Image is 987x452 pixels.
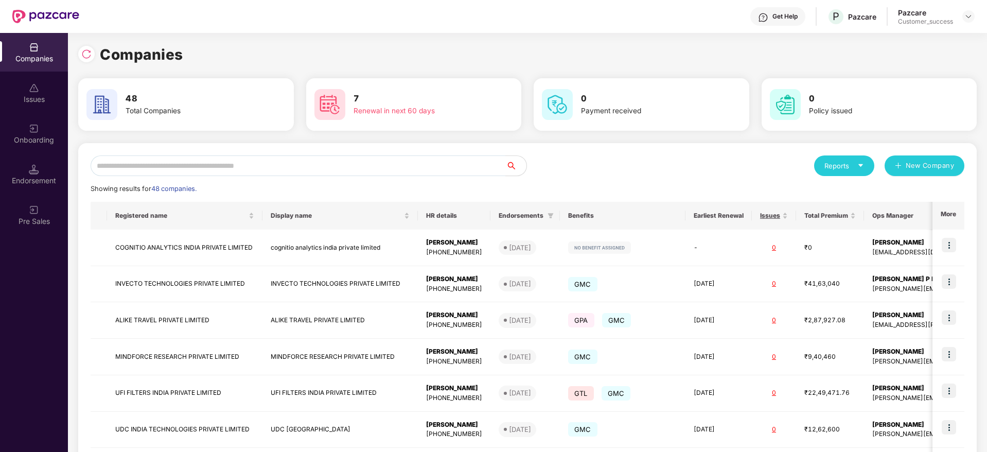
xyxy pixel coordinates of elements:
div: [PERSON_NAME] [426,384,482,393]
td: ALIKE TRAVEL PRIVATE LIMITED [262,302,418,339]
span: GMC [602,313,631,327]
img: svg+xml;base64,PHN2ZyB4bWxucz0iaHR0cDovL3d3dy53My5vcmcvMjAwMC9zdmciIHdpZHRoPSI2MCIgaGVpZ2h0PSI2MC... [542,89,573,120]
td: UFI FILTERS INDIA PRIVATE LIMITED [262,375,418,412]
span: GMC [602,386,631,401]
span: Display name [271,212,402,220]
div: [PHONE_NUMBER] [426,320,482,330]
div: Reports [824,161,864,171]
span: P [833,10,839,23]
td: MINDFORCE RESEARCH PRIVATE LIMITED [262,339,418,375]
th: HR details [418,202,490,230]
div: [PERSON_NAME] [426,347,482,357]
img: svg+xml;base64,PHN2ZyBpZD0iUmVsb2FkLTMyeDMyIiB4bWxucz0iaHR0cDovL3d3dy53My5vcmcvMjAwMC9zdmciIHdpZH... [81,49,92,59]
div: [DATE] [509,279,531,289]
div: ₹22,49,471.76 [804,388,856,398]
span: GPA [568,313,594,327]
th: Total Premium [796,202,864,230]
td: [DATE] [685,339,752,375]
span: filter [548,213,554,219]
span: New Company [906,161,955,171]
th: Earliest Renewal [685,202,752,230]
td: cognitio analytics india private limited [262,230,418,266]
div: [PERSON_NAME] [426,310,482,320]
div: ₹0 [804,243,856,253]
td: INVECTO TECHNOLOGIES PRIVATE LIMITED [262,266,418,303]
img: New Pazcare Logo [12,10,79,23]
td: COGNITIO ANALYTICS INDIA PRIVATE LIMITED [107,230,262,266]
span: Registered name [115,212,246,220]
div: [PERSON_NAME] [426,238,482,248]
img: svg+xml;base64,PHN2ZyB4bWxucz0iaHR0cDovL3d3dy53My5vcmcvMjAwMC9zdmciIHdpZHRoPSI2MCIgaGVpZ2h0PSI2MC... [314,89,345,120]
div: Pazcare [898,8,953,18]
td: [DATE] [685,266,752,303]
div: ₹41,63,040 [804,279,856,289]
div: [PHONE_NUMBER] [426,248,482,257]
h3: 48 [126,92,255,106]
div: ₹2,87,927.08 [804,316,856,325]
span: GMC [568,350,597,364]
th: More [932,202,964,230]
span: GMC [568,422,597,437]
img: svg+xml;base64,PHN2ZyB4bWxucz0iaHR0cDovL3d3dy53My5vcmcvMjAwMC9zdmciIHdpZHRoPSI2MCIgaGVpZ2h0PSI2MC... [86,89,117,120]
img: svg+xml;base64,PHN2ZyB3aWR0aD0iMjAiIGhlaWdodD0iMjAiIHZpZXdCb3g9IjAgMCAyMCAyMCIgZmlsbD0ibm9uZSIgeG... [29,124,39,134]
img: icon [942,384,956,398]
span: plus [895,162,902,170]
span: search [505,162,526,170]
div: ₹9,40,460 [804,352,856,362]
span: Endorsements [499,212,543,220]
img: svg+xml;base64,PHN2ZyB3aWR0aD0iMjAiIGhlaWdodD0iMjAiIHZpZXdCb3g9IjAgMCAyMCAyMCIgZmlsbD0ibm9uZSIgeG... [29,205,39,215]
img: icon [942,238,956,252]
div: Total Companies [126,106,255,117]
span: Total Premium [804,212,848,220]
td: UFI FILTERS INDIA PRIVATE LIMITED [107,375,262,412]
td: UDC [GEOGRAPHIC_DATA] [262,412,418,448]
div: [DATE] [509,242,531,253]
td: [DATE] [685,302,752,339]
img: svg+xml;base64,PHN2ZyB4bWxucz0iaHR0cDovL3d3dy53My5vcmcvMjAwMC9zdmciIHdpZHRoPSI2MCIgaGVpZ2h0PSI2MC... [770,89,801,120]
div: [DATE] [509,388,531,398]
div: 0 [760,279,788,289]
div: Get Help [772,12,798,21]
div: 0 [760,425,788,434]
th: Benefits [560,202,685,230]
span: filter [545,210,556,222]
h3: 0 [809,92,939,106]
div: [DATE] [509,315,531,325]
h1: Companies [100,43,183,66]
img: icon [942,347,956,361]
img: svg+xml;base64,PHN2ZyB4bWxucz0iaHR0cDovL3d3dy53My5vcmcvMjAwMC9zdmciIHdpZHRoPSIxMjIiIGhlaWdodD0iMj... [568,241,631,254]
img: icon [942,274,956,289]
div: [PERSON_NAME] [426,420,482,430]
img: icon [942,420,956,434]
div: 0 [760,316,788,325]
td: [DATE] [685,412,752,448]
th: Display name [262,202,418,230]
img: svg+xml;base64,PHN2ZyBpZD0iSGVscC0zMngzMiIgeG1sbnM9Imh0dHA6Ly93d3cudzMub3JnLzIwMDAvc3ZnIiB3aWR0aD... [758,12,768,23]
th: Registered name [107,202,262,230]
button: plusNew Company [885,155,964,176]
div: [PHONE_NUMBER] [426,284,482,294]
td: - [685,230,752,266]
div: [PHONE_NUMBER] [426,429,482,439]
td: UDC INDIA TECHNOLOGIES PRIVATE LIMITED [107,412,262,448]
span: Showing results for [91,185,197,193]
img: svg+xml;base64,PHN2ZyBpZD0iQ29tcGFuaWVzIiB4bWxucz0iaHR0cDovL3d3dy53My5vcmcvMjAwMC9zdmciIHdpZHRoPS... [29,42,39,53]
div: [DATE] [509,424,531,434]
span: Issues [760,212,780,220]
td: ALIKE TRAVEL PRIVATE LIMITED [107,302,262,339]
div: Renewal in next 60 days [354,106,483,117]
div: Customer_success [898,18,953,26]
button: search [505,155,527,176]
span: GMC [568,277,597,291]
img: svg+xml;base64,PHN2ZyB3aWR0aD0iMTQuNSIgaGVpZ2h0PSIxNC41IiB2aWV3Qm94PSIwIDAgMTYgMTYiIGZpbGw9Im5vbm... [29,164,39,175]
div: Pazcare [848,12,876,22]
div: [PHONE_NUMBER] [426,393,482,403]
span: GTL [568,386,594,401]
div: 0 [760,352,788,362]
div: Payment received [581,106,711,117]
div: [DATE] [509,352,531,362]
div: 0 [760,388,788,398]
img: svg+xml;base64,PHN2ZyBpZD0iRHJvcGRvd24tMzJ4MzIiIHhtbG5zPSJodHRwOi8vd3d3LnczLm9yZy8yMDAwL3N2ZyIgd2... [964,12,973,21]
div: ₹12,62,600 [804,425,856,434]
div: 0 [760,243,788,253]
